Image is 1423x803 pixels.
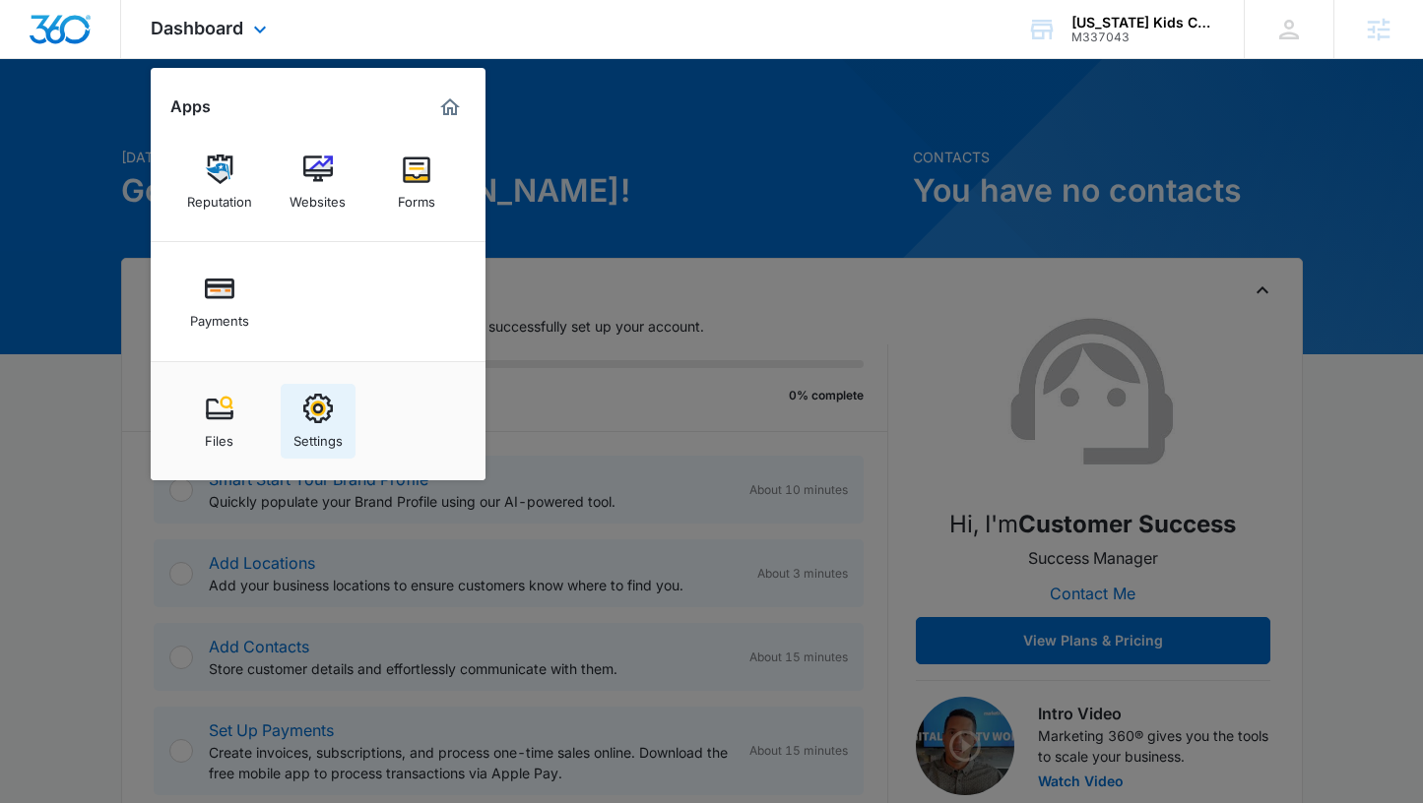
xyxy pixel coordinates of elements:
[434,92,466,123] a: Marketing 360® Dashboard
[398,184,435,210] div: Forms
[182,145,257,219] a: Reputation
[182,384,257,459] a: Files
[190,303,249,329] div: Payments
[293,423,343,449] div: Settings
[187,184,252,210] div: Reputation
[170,97,211,116] h2: Apps
[205,423,233,449] div: Files
[182,264,257,339] a: Payments
[1071,15,1215,31] div: account name
[1071,31,1215,44] div: account id
[379,145,454,219] a: Forms
[281,145,356,219] a: Websites
[151,18,243,38] span: Dashboard
[281,384,356,459] a: Settings
[290,184,346,210] div: Websites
